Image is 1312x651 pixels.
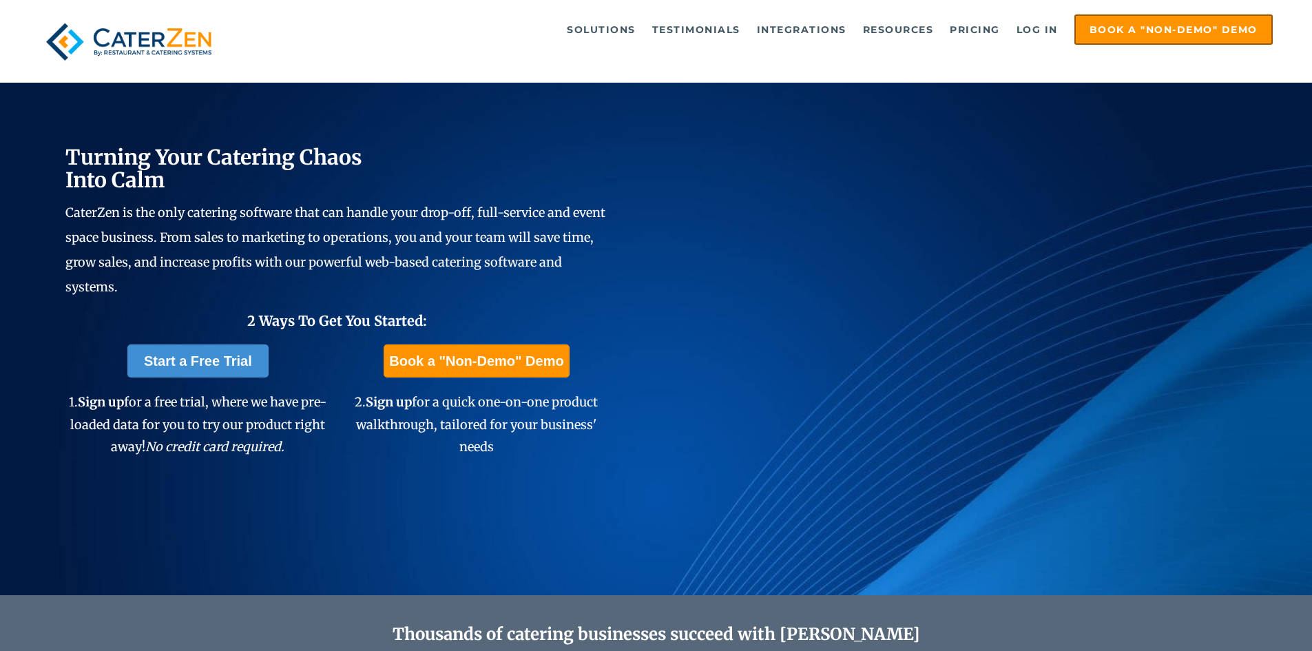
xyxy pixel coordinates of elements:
a: Book a "Non-Demo" Demo [384,344,569,378]
span: 2. for a quick one-on-one product walkthrough, tailored for your business' needs [355,394,598,455]
a: Resources [856,16,941,43]
a: Pricing [943,16,1007,43]
a: Book a "Non-Demo" Demo [1074,14,1273,45]
a: Integrations [750,16,853,43]
span: 2 Ways To Get You Started: [247,312,427,329]
h2: Thousands of catering businesses succeed with [PERSON_NAME] [132,625,1181,645]
span: Sign up [78,394,124,410]
span: 1. for a free trial, where we have pre-loaded data for you to try our product right away! [69,394,326,455]
iframe: Help widget launcher [1189,597,1297,636]
em: No credit card required. [145,439,284,455]
a: Start a Free Trial [127,344,269,378]
img: caterzen [39,14,218,69]
span: Turning Your Catering Chaos Into Calm [65,144,362,193]
a: Solutions [560,16,643,43]
a: Log in [1010,16,1065,43]
span: Sign up [366,394,412,410]
div: Navigation Menu [250,14,1273,45]
a: Testimonials [645,16,747,43]
span: CaterZen is the only catering software that can handle your drop-off, full-service and event spac... [65,205,605,295]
